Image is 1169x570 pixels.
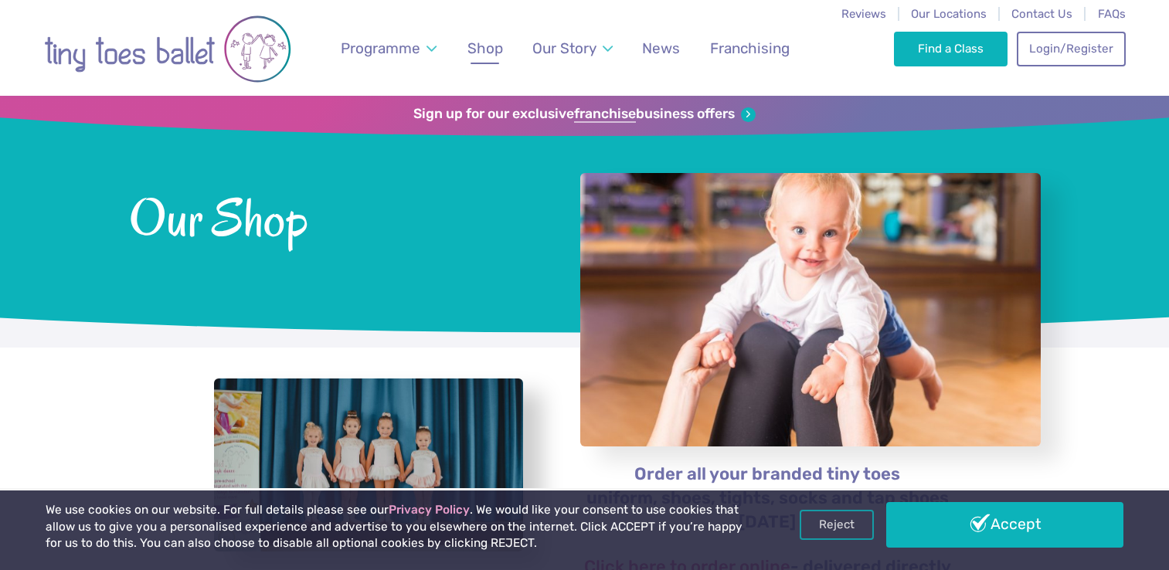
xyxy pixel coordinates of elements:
[214,378,523,552] a: View full-size image
[460,30,510,66] a: Shop
[579,463,956,534] p: Order all your branded tiny toes uniform, shoes, tights, socks and tap shoes [DATE]
[574,106,636,123] strong: franchise
[1098,7,1126,21] a: FAQs
[635,30,688,66] a: News
[1011,7,1072,21] a: Contact Us
[413,106,756,123] a: Sign up for our exclusivefranchisebusiness offers
[800,510,874,539] a: Reject
[46,502,746,552] p: We use cookies on our website. For full details please see our . We would like your consent to us...
[389,503,470,517] a: Privacy Policy
[911,7,987,21] a: Our Locations
[710,39,790,57] span: Franchising
[841,7,886,21] a: Reviews
[532,39,596,57] span: Our Story
[642,39,680,57] span: News
[129,185,539,247] span: Our Shop
[341,39,420,57] span: Programme
[702,30,797,66] a: Franchising
[333,30,443,66] a: Programme
[886,502,1123,547] a: Accept
[1017,32,1125,66] a: Login/Register
[894,32,1008,66] a: Find a Class
[467,39,503,57] span: Shop
[44,10,291,88] img: tiny toes ballet
[525,30,620,66] a: Our Story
